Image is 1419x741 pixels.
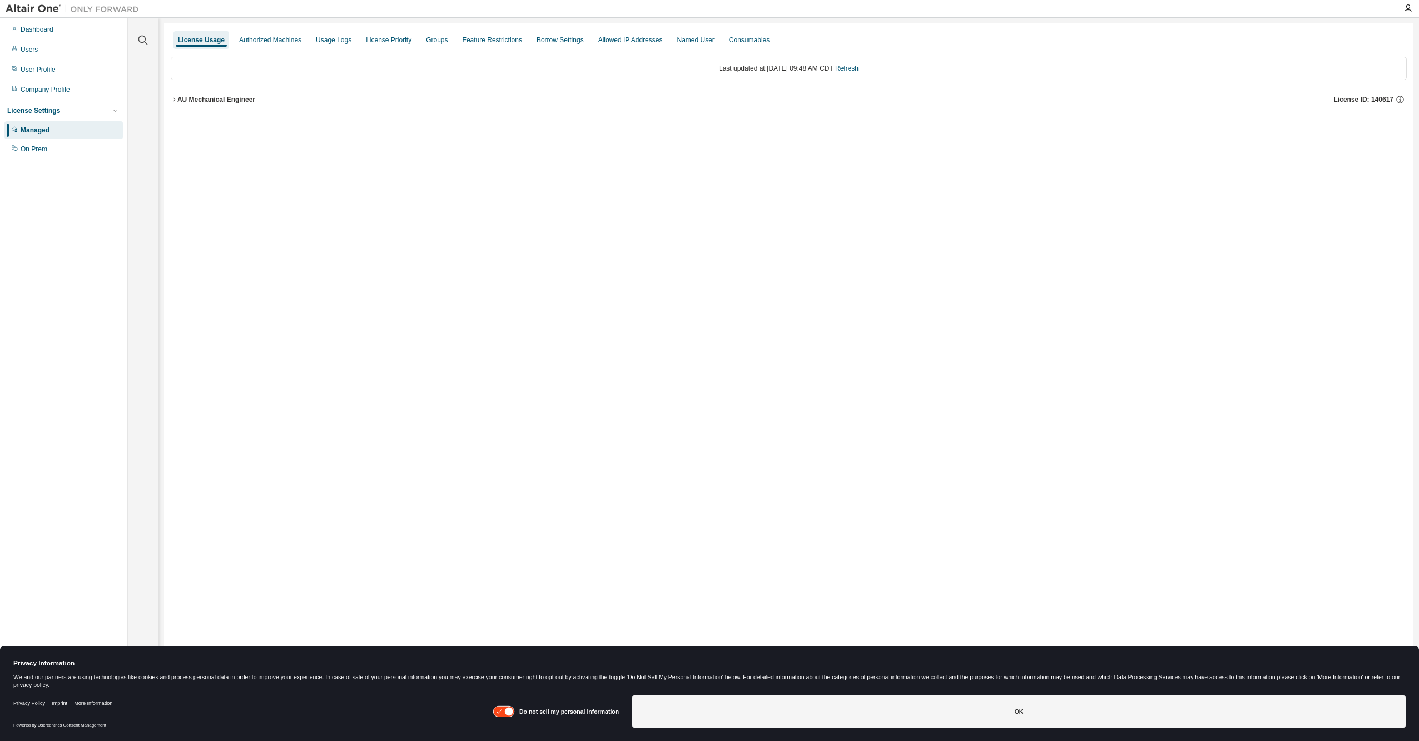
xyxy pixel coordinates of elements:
[21,126,49,135] div: Managed
[171,87,1407,112] button: AU Mechanical EngineerLicense ID: 140617
[21,145,47,154] div: On Prem
[178,36,225,45] div: License Usage
[316,36,351,45] div: Usage Logs
[426,36,448,45] div: Groups
[6,3,145,14] img: Altair One
[21,85,70,94] div: Company Profile
[177,95,255,104] div: AU Mechanical Engineer
[598,36,663,45] div: Allowed IP Addresses
[835,65,859,72] a: Refresh
[7,106,60,115] div: License Settings
[239,36,301,45] div: Authorized Machines
[463,36,522,45] div: Feature Restrictions
[21,45,38,54] div: Users
[537,36,584,45] div: Borrow Settings
[21,25,53,34] div: Dashboard
[21,65,56,74] div: User Profile
[171,57,1407,80] div: Last updated at: [DATE] 09:48 AM CDT
[366,36,411,45] div: License Priority
[1334,95,1393,104] span: License ID: 140617
[729,36,770,45] div: Consumables
[677,36,714,45] div: Named User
